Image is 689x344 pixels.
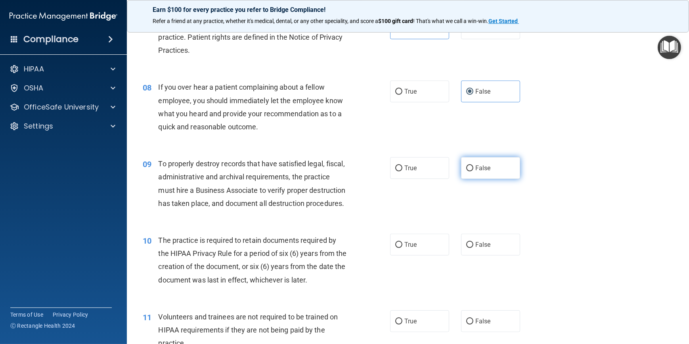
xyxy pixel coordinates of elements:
[404,164,417,172] span: True
[159,160,346,208] span: To properly destroy records that have satisfied legal, fiscal, administrative and archival requir...
[404,241,417,248] span: True
[153,18,378,24] span: Refer a friend at any practice, whether it's medical, dental, or any other speciality, and score a
[143,236,151,246] span: 10
[466,242,473,248] input: False
[404,317,417,325] span: True
[466,319,473,325] input: False
[395,165,402,171] input: True
[395,89,402,95] input: True
[159,20,343,54] span: Patients have the rights to file complaints against the practice. Patient rights are defined in t...
[24,121,53,131] p: Settings
[143,160,151,169] span: 09
[10,64,115,74] a: HIPAA
[24,64,44,74] p: HIPAA
[395,319,402,325] input: True
[10,102,115,112] a: OfficeSafe University
[24,102,99,112] p: OfficeSafe University
[10,83,115,93] a: OSHA
[10,8,117,24] img: PMB logo
[404,88,417,95] span: True
[143,83,151,92] span: 08
[53,311,88,319] a: Privacy Policy
[24,83,44,93] p: OSHA
[159,83,343,131] span: If you over hear a patient complaining about a fellow employee, you should immediately let the em...
[488,18,518,24] strong: Get Started
[466,89,473,95] input: False
[143,313,151,322] span: 11
[395,242,402,248] input: True
[475,164,491,172] span: False
[23,34,78,45] h4: Compliance
[10,322,75,330] span: Ⓒ Rectangle Health 2024
[658,36,681,59] button: Open Resource Center
[10,311,43,319] a: Terms of Use
[153,6,663,13] p: Earn $100 for every practice you refer to Bridge Compliance!
[475,241,491,248] span: False
[466,165,473,171] input: False
[488,18,519,24] a: Get Started
[475,88,491,95] span: False
[413,18,488,24] span: ! That's what we call a win-win.
[378,18,413,24] strong: $100 gift card
[475,317,491,325] span: False
[10,121,115,131] a: Settings
[159,236,347,284] span: The practice is required to retain documents required by the HIPAA Privacy Rule for a period of s...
